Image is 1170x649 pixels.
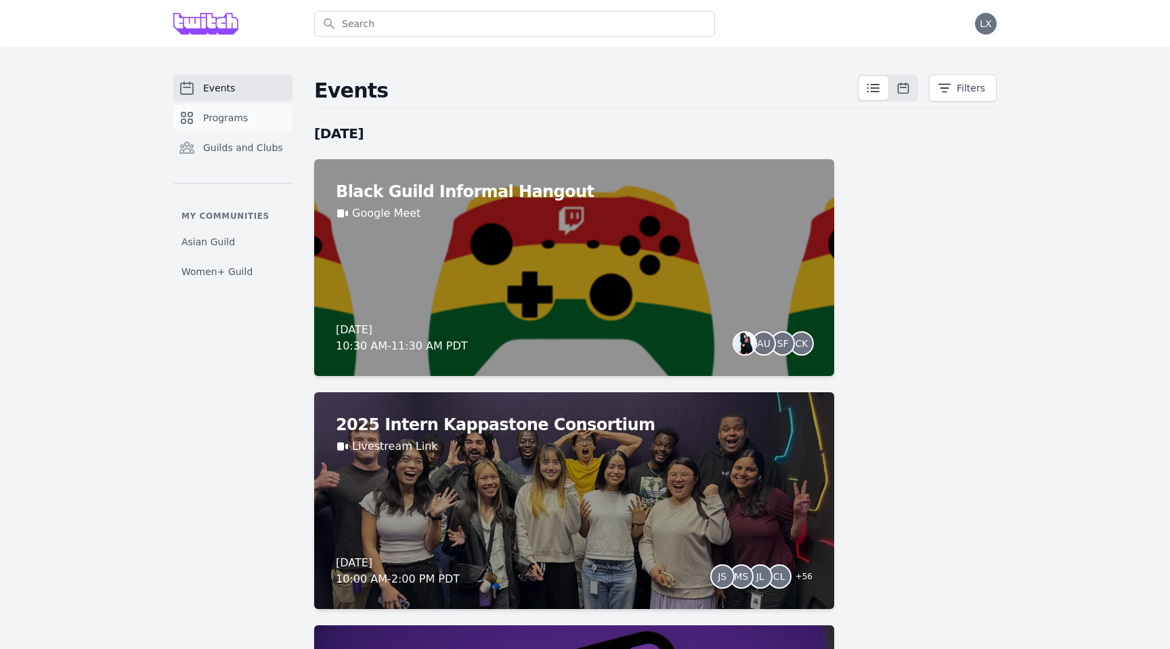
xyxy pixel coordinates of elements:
a: Guilds and Clubs [173,134,292,161]
h2: [DATE] [314,124,834,143]
span: + 56 [787,568,812,587]
div: [DATE] 10:00 AM - 2:00 PM PDT [336,555,460,587]
a: Livestream Link [352,438,438,455]
a: Black Guild Informal HangoutGoogle Meet[DATE]10:30 AM-11:30 AM PDTAUSFCK [314,159,834,376]
span: Asian Guild [181,235,235,249]
h2: Black Guild Informal Hangout [336,181,812,203]
span: SF [777,339,789,348]
span: CK [796,339,808,348]
a: Programs [173,104,292,131]
span: LX [980,19,991,28]
div: [DATE] 10:30 AM - 11:30 AM PDT [336,322,468,354]
span: Women+ Guild [181,265,253,278]
a: Asian Guild [173,230,292,254]
span: JL [756,572,764,581]
span: Programs [203,111,248,125]
a: 2025 Intern Kappastone ConsortiumLivestream Link[DATE]10:00 AM-2:00 PM PDTJSMSJLCL+56 [314,392,834,609]
span: Events [203,81,235,95]
a: Events [173,75,292,102]
h2: Events [314,79,857,103]
a: Google Meet [352,205,420,222]
nav: Sidebar [173,75,292,284]
a: Women+ Guild [173,259,292,284]
input: Search [314,11,715,37]
span: MS [734,572,748,581]
span: AU [757,339,771,348]
p: My communities [173,211,292,222]
img: Grove [173,13,238,35]
button: Filters [929,75,997,102]
button: LX [975,13,997,35]
span: JS [718,572,727,581]
h2: 2025 Intern Kappastone Consortium [336,414,812,436]
span: Guilds and Clubs [203,141,283,154]
span: CL [773,572,785,581]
